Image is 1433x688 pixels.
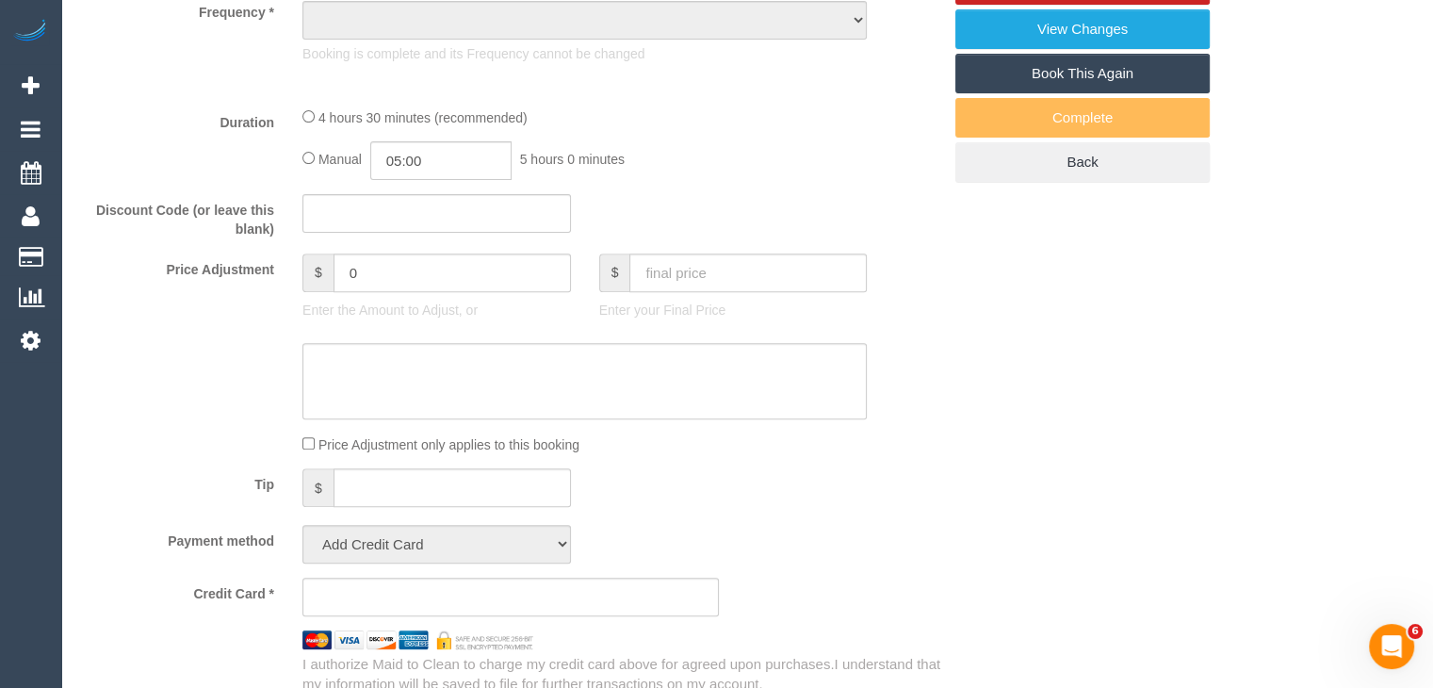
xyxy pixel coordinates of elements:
label: Payment method [66,525,288,550]
span: $ [302,468,334,507]
a: Book This Again [955,54,1210,93]
iframe: Secure card payment input frame [318,589,703,606]
span: $ [302,254,334,292]
a: View Changes [955,9,1210,49]
img: Automaid Logo [11,19,49,45]
input: final price [629,254,867,292]
label: Credit Card * [66,578,288,603]
p: Enter the Amount to Adjust, or [302,301,571,319]
span: 6 [1408,624,1423,639]
label: Tip [66,468,288,494]
span: 4 hours 30 minutes (recommended) [318,110,528,125]
span: $ [599,254,630,292]
span: Manual [318,152,362,167]
p: Enter your Final Price [599,301,868,319]
span: Price Adjustment only applies to this booking [318,437,579,452]
img: credit cards [288,631,547,649]
label: Duration [66,106,288,132]
a: Back [955,142,1210,182]
p: Booking is complete and its Frequency cannot be changed [302,44,867,63]
iframe: Intercom live chat [1369,624,1414,669]
span: 5 hours 0 minutes [520,152,625,167]
label: Discount Code (or leave this blank) [66,194,288,238]
label: Price Adjustment [66,254,288,279]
